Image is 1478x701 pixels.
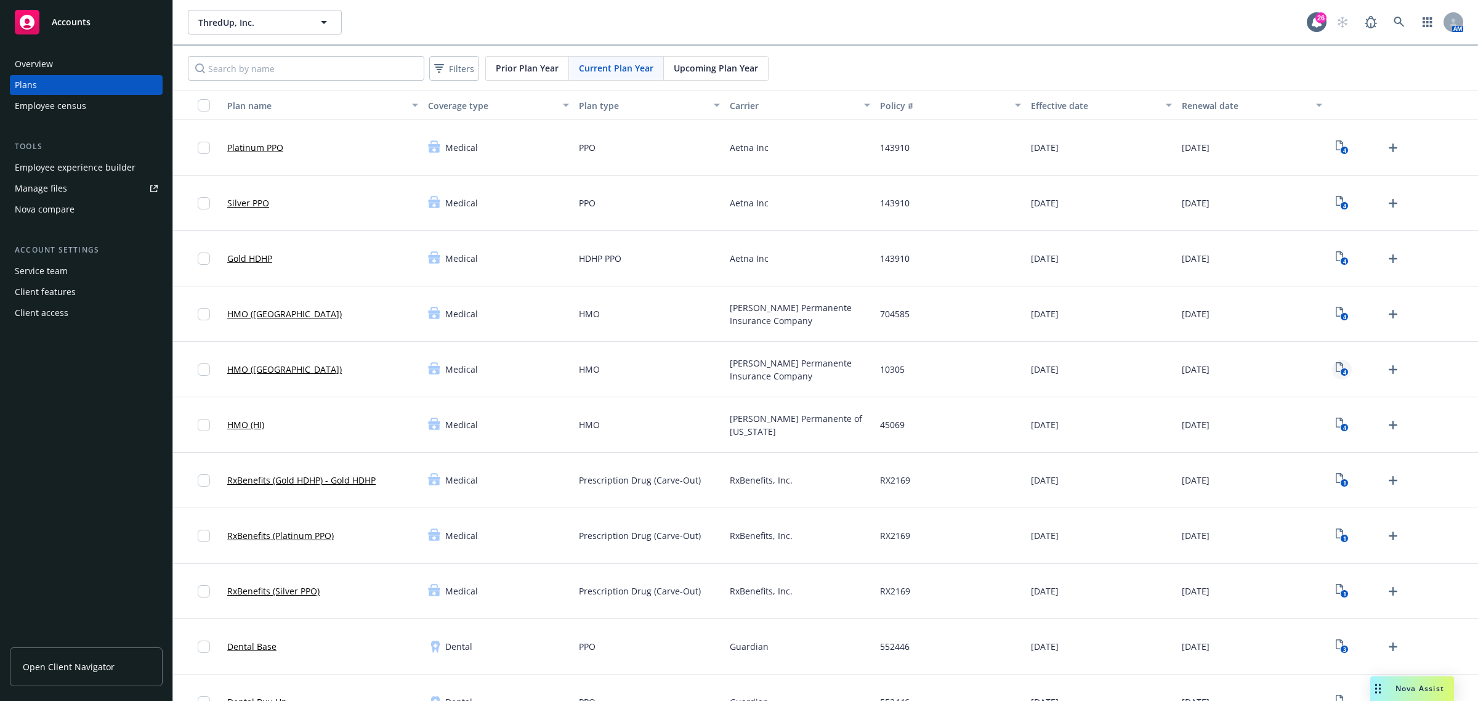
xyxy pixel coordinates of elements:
[10,75,163,95] a: Plans
[1031,252,1059,265] span: [DATE]
[198,253,210,265] input: Toggle Row Selected
[10,5,163,39] a: Accounts
[579,62,653,75] span: Current Plan Year
[1031,418,1059,431] span: [DATE]
[579,99,706,112] div: Plan type
[1182,363,1209,376] span: [DATE]
[1415,10,1440,34] a: Switch app
[227,474,376,487] a: RxBenefits (Gold HDHP) - Gold HDHP
[1182,585,1209,598] span: [DATE]
[198,16,305,29] span: ThredUp, Inc.
[1031,640,1059,653] span: [DATE]
[1332,415,1352,435] a: View Plan Documents
[725,91,876,120] button: Carrier
[423,91,574,120] button: Coverage type
[875,91,1026,120] button: Policy #
[1383,637,1403,657] a: Upload Plan Documents
[1395,683,1444,694] span: Nova Assist
[674,62,758,75] span: Upcoming Plan Year
[1182,418,1209,431] span: [DATE]
[10,179,163,198] a: Manage files
[15,75,37,95] div: Plans
[10,96,163,116] a: Employee census
[10,244,163,256] div: Account settings
[1332,637,1352,657] a: View Plan Documents
[15,179,67,198] div: Manage files
[15,54,53,74] div: Overview
[496,62,559,75] span: Prior Plan Year
[880,307,910,320] span: 704585
[730,412,871,438] span: [PERSON_NAME] Permanente of [US_STATE]
[10,158,163,177] a: Employee experience builder
[730,529,793,542] span: RxBenefits, Inc.
[1182,197,1209,209] span: [DATE]
[880,252,910,265] span: 143910
[1343,368,1346,376] text: 4
[1343,646,1346,654] text: 3
[1343,313,1346,321] text: 4
[10,282,163,302] a: Client features
[1177,91,1328,120] button: Renewal date
[227,252,272,265] a: Gold HDHP
[730,585,793,598] span: RxBenefits, Inc.
[880,640,910,653] span: 552446
[10,200,163,219] a: Nova compare
[227,585,320,598] a: RxBenefits (Silver PPO)
[579,363,600,376] span: HMO
[227,141,283,154] a: Platinum PPO
[1370,676,1454,701] button: Nova Assist
[1343,147,1346,155] text: 4
[730,357,871,383] span: [PERSON_NAME] Permanente Insurance Company
[730,640,769,653] span: Guardian
[445,252,478,265] span: Medical
[198,142,210,154] input: Toggle Row Selected
[445,529,478,542] span: Medical
[1383,415,1403,435] a: Upload Plan Documents
[198,474,210,487] input: Toggle Row Selected
[222,91,423,120] button: Plan name
[188,10,342,34] button: ThredUp, Inc.
[198,99,210,111] input: Select all
[1031,99,1158,112] div: Effective date
[445,307,478,320] span: Medical
[1031,363,1059,376] span: [DATE]
[880,585,910,598] span: RX2169
[730,141,769,154] span: Aetna Inc
[1383,193,1403,213] a: Upload Plan Documents
[579,474,701,487] span: Prescription Drug (Carve-Out)
[198,363,210,376] input: Toggle Row Selected
[15,158,135,177] div: Employee experience builder
[198,308,210,320] input: Toggle Row Selected
[52,17,91,27] span: Accounts
[1182,99,1309,112] div: Renewal date
[880,474,910,487] span: RX2169
[579,307,600,320] span: HMO
[1383,471,1403,490] a: Upload Plan Documents
[449,62,474,75] span: Filters
[15,261,68,281] div: Service team
[1383,526,1403,546] a: Upload Plan Documents
[445,363,478,376] span: Medical
[1031,585,1059,598] span: [DATE]
[579,141,596,154] span: PPO
[1343,479,1346,487] text: 1
[730,197,769,209] span: Aetna Inc
[1332,471,1352,490] a: View Plan Documents
[429,56,479,81] button: Filters
[445,640,472,653] span: Dental
[227,99,405,112] div: Plan name
[730,252,769,265] span: Aetna Inc
[1182,640,1209,653] span: [DATE]
[227,529,334,542] a: RxBenefits (Platinum PPO)
[10,140,163,153] div: Tools
[1315,12,1327,23] div: 26
[1332,249,1352,269] a: View Plan Documents
[1332,304,1352,324] a: View Plan Documents
[227,197,269,209] a: Silver PPO
[1182,307,1209,320] span: [DATE]
[1332,581,1352,601] a: View Plan Documents
[1343,202,1346,210] text: 4
[227,418,264,431] a: HMO (HI)
[428,99,555,112] div: Coverage type
[1332,526,1352,546] a: View Plan Documents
